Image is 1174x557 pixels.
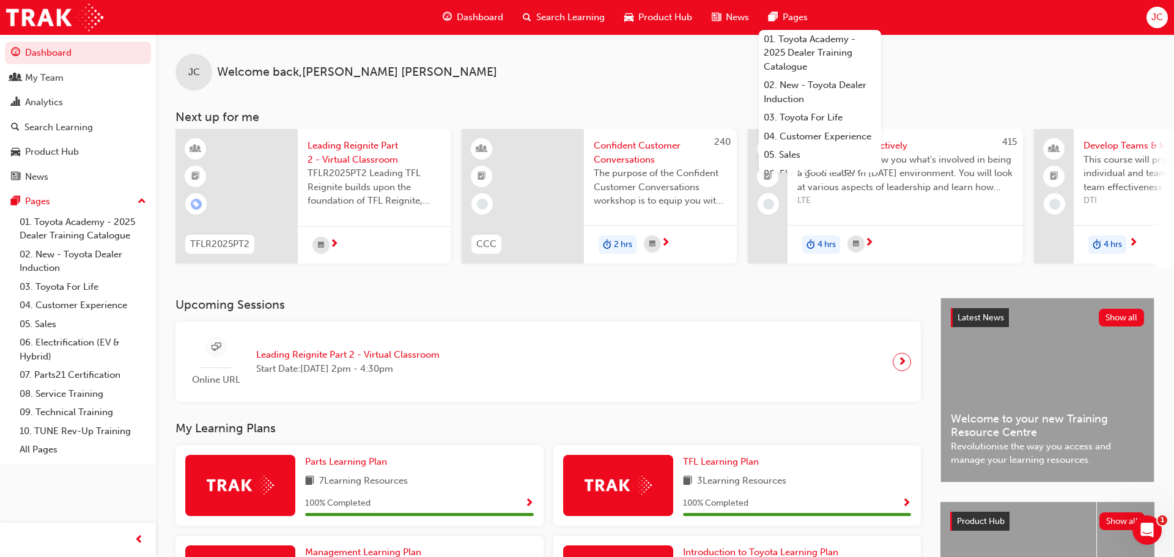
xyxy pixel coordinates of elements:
a: 03. Toyota For Life [759,108,881,127]
span: next-icon [898,353,907,371]
a: 05. Sales [15,315,151,334]
a: 05. Sales [759,146,881,164]
span: next-icon [330,239,339,250]
iframe: Intercom live chat [1132,515,1162,545]
a: Search Learning [5,116,151,139]
span: 4 hrs [818,238,836,252]
span: calendar-icon [318,238,324,253]
span: 2 hrs [614,238,632,252]
span: guage-icon [443,10,452,25]
span: news-icon [11,172,20,183]
span: Dashboard [457,10,503,24]
span: people-icon [1050,141,1058,157]
span: 3 Learning Resources [697,474,786,489]
span: up-icon [138,194,146,210]
span: learningResourceType_INSTRUCTOR_LED-icon [478,141,486,157]
span: JC [188,65,200,79]
h3: Next up for me [156,110,1174,124]
span: TFL Learning Plan [683,456,759,467]
a: news-iconNews [702,5,759,30]
span: booktick-icon [764,169,772,185]
a: 02. New - Toyota Dealer Induction [759,76,881,108]
a: Analytics [5,91,151,114]
span: News [726,10,749,24]
span: duration-icon [1093,237,1101,253]
button: Pages [5,190,151,213]
span: people-icon [11,73,20,84]
a: Parts Learning Plan [305,455,392,469]
span: duration-icon [603,237,611,253]
a: car-iconProduct Hub [615,5,702,30]
span: next-icon [865,238,874,249]
a: All Pages [15,440,151,459]
span: prev-icon [135,533,144,548]
span: CCC [476,237,497,251]
span: book-icon [683,474,692,489]
a: TFLR2025PT2Leading Reignite Part 2 - Virtual ClassroomTFLR2025PT2 Leading TFL Reignite builds upo... [175,129,451,264]
span: search-icon [523,10,531,25]
button: Show Progress [525,496,534,511]
a: News [5,166,151,188]
a: 04. Customer Experience [15,296,151,315]
span: TFLR2025PT2 [190,237,249,251]
span: sessionType_ONLINE_URL-icon [212,340,221,355]
span: This course will show you what's involved in being a good leader in [DATE] environment. You will ... [797,153,1013,194]
span: Pages [783,10,808,24]
span: 240 [714,136,731,147]
span: learningRecordVerb_ENROLL-icon [191,199,202,210]
span: Product Hub [957,516,1005,526]
span: booktick-icon [191,169,200,185]
span: next-icon [661,238,670,249]
img: Trak [6,4,103,31]
span: pages-icon [769,10,778,25]
button: DashboardMy TeamAnalyticsSearch LearningProduct HubNews [5,39,151,190]
div: News [25,170,48,184]
span: TFLR2025PT2 Leading TFL Reignite builds upon the foundation of TFL Reignite, reaffirming our comm... [308,166,441,208]
span: chart-icon [11,97,20,108]
span: pages-icon [11,196,20,207]
div: My Team [25,71,64,85]
span: The purpose of the Confident Customer Conversations workshop is to equip you with tools to commun... [594,166,727,208]
span: booktick-icon [478,169,486,185]
span: Revolutionise the way you access and manage your learning resources. [951,440,1144,467]
a: 240CCCConfident Customer ConversationsThe purpose of the Confident Customer Conversations worksho... [462,129,737,264]
a: 08. Service Training [15,385,151,404]
a: TFL Learning Plan [683,455,764,469]
span: learningResourceType_INSTRUCTOR_LED-icon [191,141,200,157]
a: 03. Toyota For Life [15,278,151,297]
span: duration-icon [807,237,815,253]
span: car-icon [624,10,633,25]
span: Online URL [185,373,246,387]
span: Latest News [958,312,1004,323]
div: Pages [25,194,50,208]
span: learningRecordVerb_NONE-icon [1049,199,1060,210]
a: search-iconSearch Learning [513,5,615,30]
a: 07. Parts21 Certification [15,366,151,385]
button: Show all [1099,309,1145,326]
a: Product HubShow all [950,512,1145,531]
a: 06. Electrification (EV & Hybrid) [759,164,881,197]
div: Analytics [25,95,63,109]
span: search-icon [11,122,20,133]
div: Product Hub [25,145,79,159]
span: 100 % Completed [305,496,371,511]
span: JC [1151,10,1163,24]
span: Confident Customer Conversations [594,139,727,166]
a: 09. Technical Training [15,403,151,422]
a: guage-iconDashboard [433,5,513,30]
span: Search Learning [536,10,605,24]
a: 415Leading Teams EffectivelyThis course will show you what's involved in being a good leader in [... [748,129,1023,264]
span: 100 % Completed [683,496,748,511]
h3: My Learning Plans [175,421,921,435]
span: Show Progress [525,498,534,509]
span: 415 [1002,136,1017,147]
a: Latest NewsShow all [951,308,1144,328]
a: 06. Electrification (EV & Hybrid) [15,333,151,366]
img: Trak [207,476,274,495]
span: booktick-icon [1050,169,1058,185]
span: Leading Teams Effectively [797,139,1013,153]
span: guage-icon [11,48,20,59]
a: Online URLLeading Reignite Part 2 - Virtual ClassroomStart Date:[DATE] 2pm - 4:30pm [185,331,911,392]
